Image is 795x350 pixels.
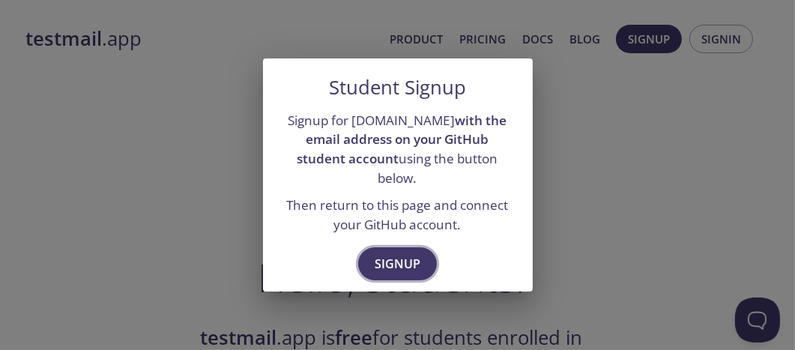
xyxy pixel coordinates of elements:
strong: with the email address on your GitHub student account [297,112,507,167]
p: Signup for [DOMAIN_NAME] using the button below. [281,111,515,188]
p: Then return to this page and connect your GitHub account. [281,196,515,234]
h5: Student Signup [329,76,466,99]
span: Signup [375,253,420,274]
button: Signup [358,247,437,280]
